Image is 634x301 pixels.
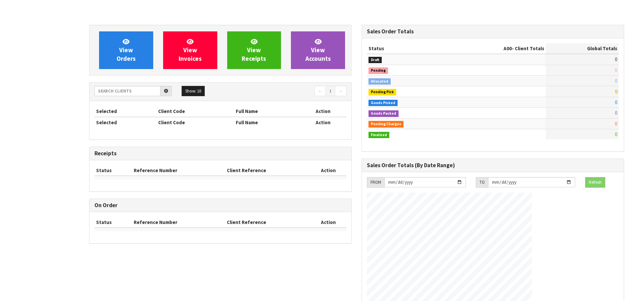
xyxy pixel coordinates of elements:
[326,86,335,96] a: 1
[179,38,202,62] span: View Invoices
[615,78,617,84] span: 0
[310,165,346,176] th: Action
[182,86,205,96] button: Show: 10
[615,67,617,73] span: 0
[227,31,281,69] a: ViewReceipts
[615,99,617,105] span: 0
[99,31,153,69] a: ViewOrders
[94,117,157,128] th: Selected
[163,31,217,69] a: ViewInvoices
[585,177,605,188] button: Refresh
[367,28,619,35] h3: Sales Order Totals
[132,165,226,176] th: Reference Number
[157,117,234,128] th: Client Code
[369,110,399,117] span: Goods Packed
[94,150,346,157] h3: Receipts
[225,86,346,97] nav: Page navigation
[117,38,136,62] span: View Orders
[367,162,619,169] h3: Sales Order Totals (By Date Range)
[225,217,310,228] th: Client Reference
[369,121,404,128] span: Pending Charges
[94,86,160,96] input: Search clients
[94,165,132,176] th: Status
[369,57,382,63] span: Draft
[335,86,346,96] a: →
[157,106,234,117] th: Client Code
[94,217,132,228] th: Status
[615,110,617,116] span: 0
[310,217,346,228] th: Action
[367,177,384,188] div: FROM
[615,88,617,94] span: 0
[615,121,617,127] span: 0
[225,165,310,176] th: Client Reference
[504,45,512,52] span: A00
[369,67,388,74] span: Pending
[299,117,346,128] th: Action
[234,106,299,117] th: Full Name
[450,43,546,54] th: - Client Totals
[94,106,157,117] th: Selected
[299,106,346,117] th: Action
[242,38,266,62] span: View Receipts
[615,56,617,62] span: 0
[291,31,345,69] a: ViewAccounts
[615,131,617,137] span: 0
[132,217,226,228] th: Reference Number
[369,100,398,106] span: Goods Picked
[369,89,396,95] span: Pending Pick
[369,132,389,138] span: Finalised
[367,43,450,54] th: Status
[305,38,331,62] span: View Accounts
[234,117,299,128] th: Full Name
[546,43,619,54] th: Global Totals
[94,202,346,208] h3: On Order
[476,177,488,188] div: TO
[314,86,326,96] a: ←
[369,78,391,85] span: Allocated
